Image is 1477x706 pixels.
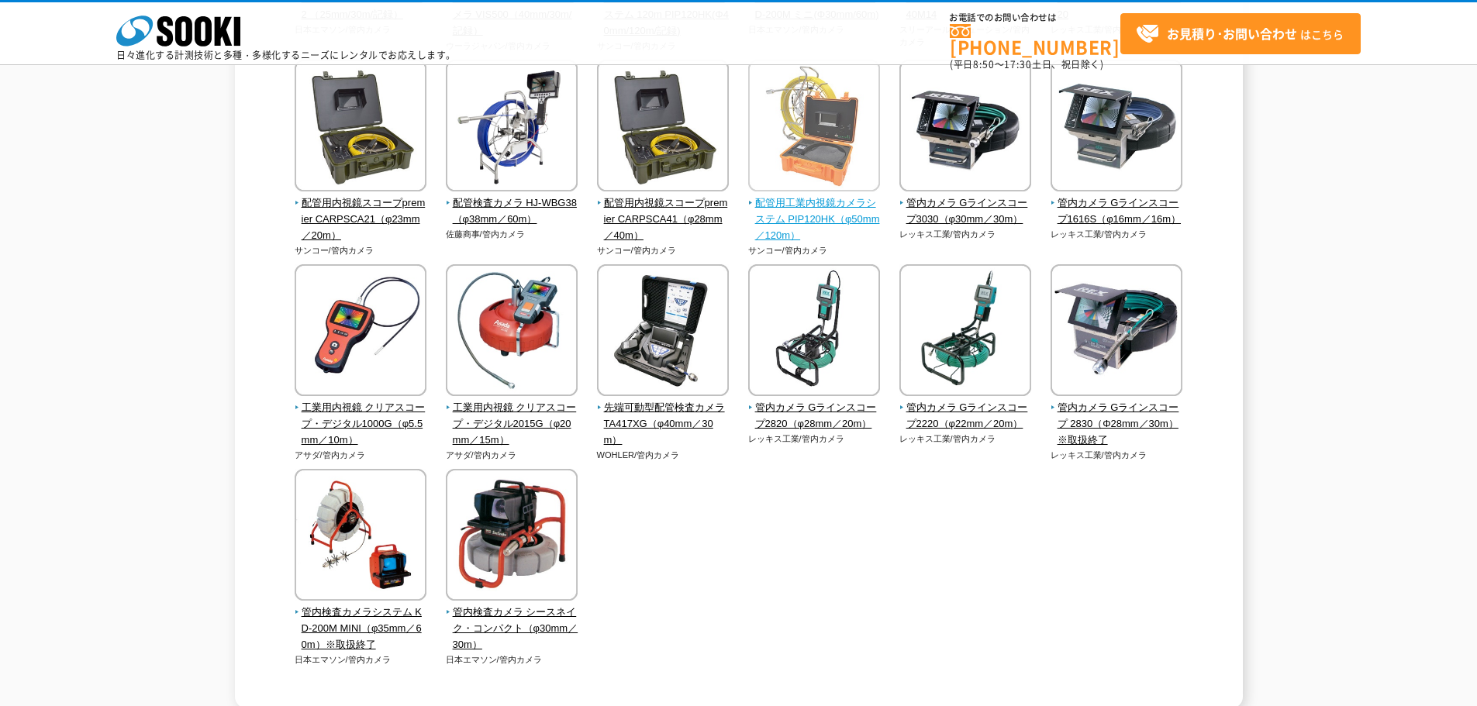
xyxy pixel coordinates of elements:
img: 配管用内視鏡スコープpremier CARPSCA21（φ23mm／20m） [295,60,426,195]
p: 日本エマソン/管内カメラ [295,653,427,666]
span: 管内カメラ Gラインスコープ 2830（Φ28mm／30m）※取扱終了 [1051,400,1183,448]
img: 配管検査カメラ HJ-WBG38（φ38mm／60m） [446,60,578,195]
img: 管内カメラ Gラインスコープ3030（φ30mm／30m） [899,60,1031,195]
span: 管内カメラ Gラインスコープ3030（φ30mm／30m） [899,195,1032,228]
a: 配管用工業内視鏡カメラシステム PIP120HK（φ50mm／120m） [748,181,881,243]
p: レッキス工業/管内カメラ [1051,449,1183,462]
a: 工業用内視鏡 クリアスコープ・デジタル2015G（φ20mm／15m） [446,385,578,448]
img: 工業用内視鏡 クリアスコープ・デジタル1000G（φ5.5mm／10m） [295,264,426,400]
span: 工業用内視鏡 クリアスコープ・デジタル2015G（φ20mm／15m） [446,400,578,448]
span: 管内検査カメラ シースネイク・コンパクト（φ30mm／30m） [446,604,578,653]
span: 配管用工業内視鏡カメラシステム PIP120HK（φ50mm／120m） [748,195,881,243]
p: 日本エマソン/管内カメラ [446,653,578,666]
span: 工業用内視鏡 クリアスコープ・デジタル1000G（φ5.5mm／10m） [295,400,427,448]
a: 配管検査カメラ HJ-WBG38（φ38mm／60m） [446,181,578,227]
span: (平日 ～ 土日、祝日除く) [950,57,1103,71]
span: 配管検査カメラ HJ-WBG38（φ38mm／60m） [446,195,578,228]
img: 管内カメラ Gラインスコープ2220（φ22mm／20m） [899,264,1031,400]
p: 佐藤商事/管内カメラ [446,228,578,241]
img: 工業用内視鏡 クリアスコープ・デジタル2015G（φ20mm／15m） [446,264,578,400]
img: 先端可動型配管検査カメラ TA417XG（φ40mm／30m） [597,264,729,400]
span: 管内カメラ Gラインスコープ2220（φ22mm／20m） [899,400,1032,432]
p: レッキス工業/管内カメラ [748,432,881,446]
p: 日々進化する計測技術と多種・多様化するニーズにレンタルでお応えします。 [116,50,456,60]
span: 配管用内視鏡スコープpremier CARPSCA41（φ28mm／40m） [597,195,730,243]
img: 管内検査カメラシステム KD-200M MINI（φ35mm／60m）※取扱終了 [295,469,426,604]
img: 管内カメラ Gラインスコープ 2830（Φ28mm／30m）※取扱終了 [1051,264,1182,400]
a: 管内カメラ Gラインスコープ1616S（φ16mm／16m） [1051,181,1183,227]
p: レッキス工業/管内カメラ [1051,228,1183,241]
img: 管内カメラ Gラインスコープ1616S（φ16mm／16m） [1051,60,1182,195]
a: 管内検査カメラシステム KD-200M MINI（φ35mm／60m）※取扱終了 [295,590,427,653]
p: サンコー/管内カメラ [597,244,730,257]
span: 17:30 [1004,57,1032,71]
a: 配管用内視鏡スコープpremier CARPSCA41（φ28mm／40m） [597,181,730,243]
p: WOHLER/管内カメラ [597,449,730,462]
p: アサダ/管内カメラ [295,449,427,462]
p: レッキス工業/管内カメラ [899,432,1032,446]
a: [PHONE_NUMBER] [950,24,1120,56]
a: 管内カメラ Gラインスコープ2220（φ22mm／20m） [899,385,1032,432]
a: 先端可動型配管検査カメラ TA417XG（φ40mm／30m） [597,385,730,448]
a: 管内カメラ Gラインスコープ3030（φ30mm／30m） [899,181,1032,227]
span: 配管用内視鏡スコープpremier CARPSCA21（φ23mm／20m） [295,195,427,243]
img: 管内検査カメラ シースネイク・コンパクト（φ30mm／30m） [446,469,578,604]
p: アサダ/管内カメラ [446,449,578,462]
span: 管内カメラ Gラインスコープ2820（φ28mm／20m） [748,400,881,432]
a: 工業用内視鏡 クリアスコープ・デジタル1000G（φ5.5mm／10m） [295,385,427,448]
a: 管内検査カメラ シースネイク・コンパクト（φ30mm／30m） [446,590,578,653]
p: サンコー/管内カメラ [748,244,881,257]
span: 管内検査カメラシステム KD-200M MINI（φ35mm／60m）※取扱終了 [295,604,427,653]
p: レッキス工業/管内カメラ [899,228,1032,241]
span: 8:50 [973,57,995,71]
a: お見積り･お問い合わせはこちら [1120,13,1361,54]
img: 配管用工業内視鏡カメラシステム PIP120HK（φ50mm／120m） [748,60,880,195]
span: 先端可動型配管検査カメラ TA417XG（φ40mm／30m） [597,400,730,448]
a: 配管用内視鏡スコープpremier CARPSCA21（φ23mm／20m） [295,181,427,243]
a: 管内カメラ Gラインスコープ2820（φ28mm／20m） [748,385,881,432]
img: 管内カメラ Gラインスコープ2820（φ28mm／20m） [748,264,880,400]
span: お電話でのお問い合わせは [950,13,1120,22]
img: 配管用内視鏡スコープpremier CARPSCA41（φ28mm／40m） [597,60,729,195]
span: 管内カメラ Gラインスコープ1616S（φ16mm／16m） [1051,195,1183,228]
p: サンコー/管内カメラ [295,244,427,257]
a: 管内カメラ Gラインスコープ 2830（Φ28mm／30m）※取扱終了 [1051,385,1183,448]
span: はこちら [1136,22,1344,46]
strong: お見積り･お問い合わせ [1167,24,1297,43]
